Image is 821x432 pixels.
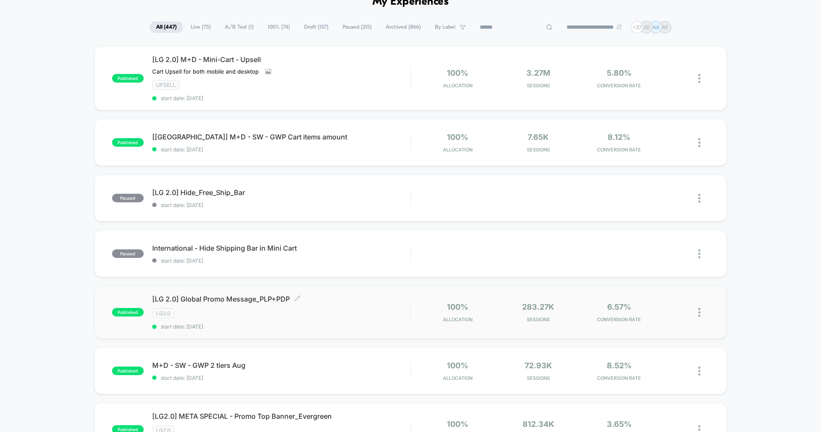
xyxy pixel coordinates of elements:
span: Sessions [500,375,577,381]
p: AF [662,24,668,30]
span: 100% [447,133,468,142]
span: start date: [DATE] [152,146,410,153]
span: Allocation [443,147,473,153]
div: + 37 [631,21,643,33]
span: [LG2.0] META SPECIAL - Promo Top Banner_Evergreen [152,412,410,420]
span: Upsell [152,80,180,90]
span: 6.57% [607,302,631,311]
span: LG2.0 [152,308,174,318]
span: 283.27k [522,302,554,311]
span: CONVERSION RATE [581,83,657,89]
span: Paused ( 215 ) [336,21,378,33]
span: CONVERSION RATE [581,147,657,153]
span: Sessions [500,147,577,153]
span: 8.12% [608,133,630,142]
span: [[GEOGRAPHIC_DATA]] M+D - SW - GWP Cart items amount [152,133,410,141]
span: Draft ( 157 ) [298,21,335,33]
span: start date: [DATE] [152,323,410,330]
span: Archived ( 866 ) [379,21,427,33]
img: close [698,367,700,376]
span: 812.34k [523,420,554,429]
span: 100% [447,68,468,77]
span: start date: [DATE] [152,95,410,101]
span: 5.80% [607,68,632,77]
span: published [112,367,144,375]
span: [LG 2.0] Hide_Free_Ship_Bar [152,188,410,197]
span: International - Hide Shipping Bar in Mini Cart [152,244,410,252]
span: paused [112,194,144,202]
span: Allocation [443,317,473,323]
span: Sessions [500,83,577,89]
span: Allocation [443,83,473,89]
p: AA [653,24,659,30]
img: close [698,194,700,203]
img: close [698,249,700,258]
span: 100% ( 74 ) [261,21,296,33]
span: CONVERSION RATE [581,375,657,381]
span: 7.65k [528,133,549,142]
span: 72.93k [525,361,552,370]
span: All ( 447 ) [150,21,183,33]
span: 8.52% [607,361,632,370]
span: 3.65% [607,420,632,429]
img: close [698,138,700,147]
span: 100% [447,361,468,370]
span: 100% [447,420,468,429]
span: published [112,74,144,83]
img: end [617,24,622,30]
span: M+D - SW - GWP 2 tiers Aug [152,361,410,370]
img: close [698,308,700,317]
span: published [112,138,144,147]
span: CONVERSION RATE [581,317,657,323]
span: Live ( 75 ) [184,21,217,33]
span: Cart Upsell for both mobile and desktop [152,68,259,75]
span: start date: [DATE] [152,202,410,208]
span: published [112,308,144,317]
span: [LG 2.0] Global Promo Message_PLP+PDP [152,295,410,303]
span: [LG 2.0] M+D - Mini-Cart - Upsell [152,55,410,64]
span: Sessions [500,317,577,323]
img: close [698,74,700,83]
span: 100% [447,302,468,311]
span: paused [112,249,144,258]
span: start date: [DATE] [152,375,410,381]
p: JD [643,24,650,30]
span: By Label [435,24,455,30]
span: A/B Test ( 1 ) [219,21,260,33]
span: Allocation [443,375,473,381]
span: 3.27M [526,68,550,77]
span: start date: [DATE] [152,257,410,264]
